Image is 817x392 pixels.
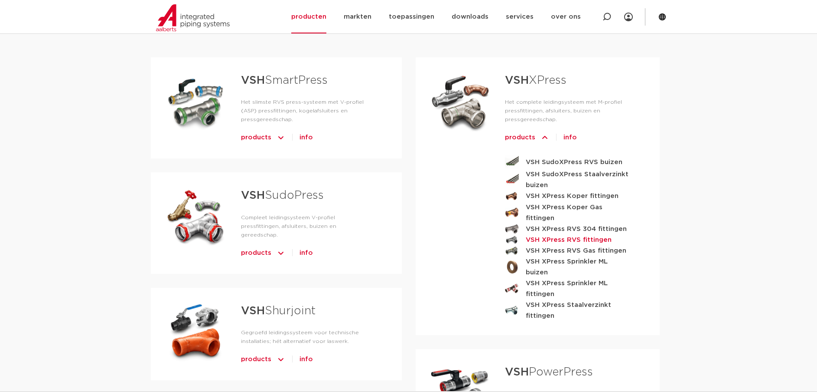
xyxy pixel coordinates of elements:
[505,75,529,86] strong: VSH
[563,131,577,145] a: info
[241,352,271,366] span: products
[526,224,627,234] strong: VSH XPress RVS 304 fittingen
[241,190,265,201] strong: VSH
[299,131,313,145] a: info
[505,234,631,245] a: VSH XPress RVS fittingen
[505,278,631,300] a: VSH XPress Sprinkler ML fittingen
[241,131,271,145] span: products
[526,169,631,191] strong: VSH SudoXPress Staalverzinkt buizen
[505,75,566,86] a: VSHXPress
[241,305,265,316] strong: VSH
[241,246,271,260] span: products
[505,191,631,201] a: VSH XPress Koper fittingen
[540,131,549,145] img: icon-chevron-up-1.svg
[241,213,374,239] p: Compleet leidingsysteem V-profiel pressfittingen, afsluiters, buizen en gereedschap.
[505,131,535,145] span: products
[277,131,285,145] img: icon-chevron-up-1.svg
[277,246,285,260] img: icon-chevron-up-1.svg
[526,256,631,278] strong: VSH XPress Sprinkler ML buizen
[505,169,631,191] a: VSH SudoXPress Staalverzinkt buizen
[505,366,593,378] a: VSHPowerPress
[505,202,631,224] a: VSH XPress Koper Gas fittingen
[241,305,316,316] a: VSHShurjoint
[505,98,631,124] p: Het complete leidingsysteem met M-profiel pressfittingen, afsluiters, buizen en pressgereedschap.
[277,352,285,366] img: icon-chevron-up-1.svg
[526,234,612,245] strong: VSH XPress RVS fittingen
[526,202,631,224] strong: VSH XPress Koper Gas fittingen
[241,190,324,201] a: VSHSudoPress
[526,300,631,321] strong: VSH XPress Staalverzinkt fittingen
[505,366,529,378] strong: VSH
[241,75,328,86] a: VSHSmartPress
[505,155,631,169] a: VSH SudoXPress RVS buizen
[526,245,626,256] strong: VSH XPress RVS Gas fittingen
[299,352,313,366] a: info
[526,157,622,168] strong: VSH SudoXPress RVS buizen
[526,191,618,201] strong: VSH XPress Koper fittingen
[241,328,374,346] p: Gegroefd leidingssysteem voor technische installaties; hét alternatief voor laswerk.
[505,245,631,256] a: VSH XPress RVS Gas fittingen
[505,300,631,321] a: VSH XPress Staalverzinkt fittingen
[299,246,313,260] a: info
[505,224,631,234] a: VSH XPress RVS 304 fittingen
[241,75,265,86] strong: VSH
[241,98,374,124] p: Het slimste RVS press-systeem met V-profiel (ASP) pressfittingen, kogelafsluiters en pressgereeds...
[505,256,631,278] a: VSH XPress Sprinkler ML buizen
[526,278,631,300] strong: VSH XPress Sprinkler ML fittingen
